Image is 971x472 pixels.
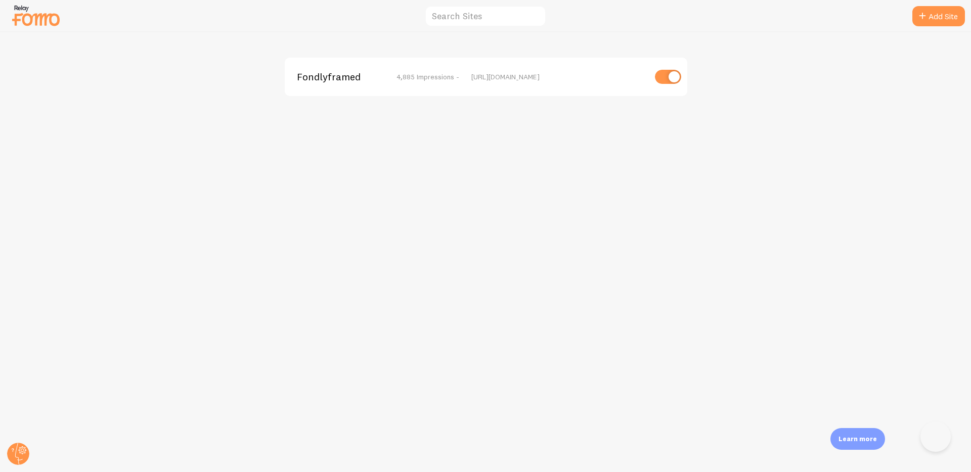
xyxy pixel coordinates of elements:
div: Learn more [830,428,885,450]
span: 4,885 Impressions - [396,72,459,81]
iframe: Help Scout Beacon - Open [920,421,951,452]
div: [URL][DOMAIN_NAME] [471,72,646,81]
span: Fondlyframed [297,72,378,81]
img: fomo-relay-logo-orange.svg [11,3,61,28]
p: Learn more [838,434,877,444]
